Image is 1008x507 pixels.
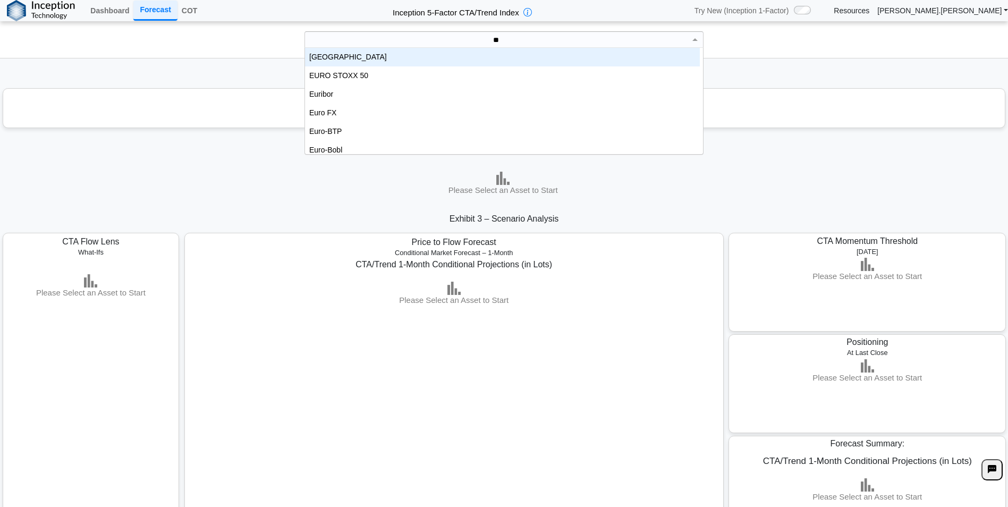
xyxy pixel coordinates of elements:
img: bar-chart.png [447,282,461,295]
div: grid [305,48,700,154]
h3: Please Select an Asset to Start [190,295,718,306]
h3: Please Select an Asset to Start [732,373,1003,383]
img: bar-chart.png [861,258,874,271]
div: Euribor [305,85,700,104]
h5: [DATE] [733,248,1002,256]
h3: Please Select an Asset to Start [800,271,935,282]
img: bar-chart.png [861,478,874,492]
a: [PERSON_NAME].[PERSON_NAME] [877,6,1008,15]
h3: Please Select an Asset to Start [335,185,671,196]
h5: What-Ifs [14,248,167,256]
h3: Please Select an Asset to Start [3,113,1005,123]
a: Dashboard [86,2,133,20]
span: Price to Flow Forecast [412,238,496,247]
span: Exhibit 3 – Scenario Analysis [450,214,558,223]
img: bar-chart.png [84,274,97,288]
img: bar-chart.png [496,172,510,185]
span: Try New (Inception 1-Factor) [694,6,789,15]
span: CTA Flow Lens [62,237,119,246]
span: CTA Momentum Threshold [817,236,918,246]
a: Forecast [133,1,177,20]
div: [GEOGRAPHIC_DATA] [305,48,700,66]
span: CTA/Trend 1-Month Conditional Projections (in Lots) [763,456,972,466]
h5: Conditional Market Forecast – 1-Month [192,249,715,257]
span: Forecast Summary: [831,439,905,448]
h2: Inception 5-Factor CTA/Trend Index [388,3,523,18]
h3: Please Select an Asset to Start [732,492,1003,502]
div: EURO STOXX 50 [305,66,700,85]
h3: Please Select an Asset to Start [13,288,168,298]
a: COT [177,2,202,20]
div: Euro FX [305,104,700,122]
div: Euro-Bobl [305,141,700,159]
div: Euro-BTP [305,122,700,141]
a: Resources [834,6,869,15]
span: CTA/Trend 1-Month Conditional Projections (in Lots) [355,260,552,269]
img: bar-chart.png [861,359,874,373]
